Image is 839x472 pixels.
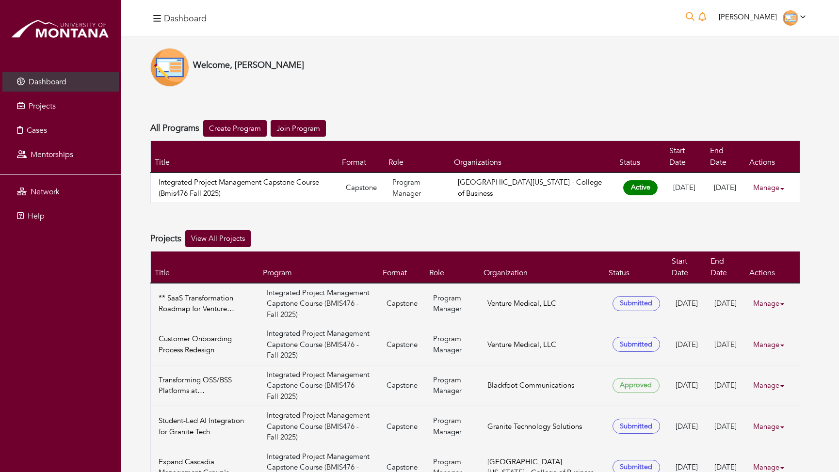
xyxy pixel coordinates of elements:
a: [PERSON_NAME] [714,12,810,22]
td: Integrated Project Management Capstone Course (BMIS476 - Fall 2025) [259,365,379,406]
td: [DATE] [668,406,707,447]
a: Transforming OSS/BSS Platforms at [GEOGRAPHIC_DATA] [159,375,251,396]
th: Start Date [665,141,706,173]
a: Customer Onboarding Process Redesign [159,333,251,355]
span: Network [31,187,60,197]
a: Manage [753,335,792,354]
a: Venture Medical, LLC [487,340,556,349]
td: Integrated Project Management Capstone Course (BMIS476 - Fall 2025) [259,324,379,365]
a: Venture Medical, LLC [487,299,556,308]
td: Program Manager [425,324,479,365]
td: [DATE] [706,173,745,203]
a: ** SaaS Transformation Roadmap for Venture Medical [159,293,251,315]
span: [PERSON_NAME] [719,12,777,22]
th: Format [379,251,425,283]
td: Capstone [338,173,385,203]
th: Title [151,251,259,283]
a: Create Program [203,120,267,137]
th: Actions [745,141,800,173]
a: Granite Technology Solutions [487,422,582,431]
h4: Welcome, [PERSON_NAME] [193,60,304,71]
th: Status [615,141,665,173]
td: Capstone [379,406,425,447]
a: Manage [753,417,792,436]
a: View All Projects [185,230,251,247]
a: Manage [753,294,792,313]
td: Capstone [379,365,425,406]
span: Submitted [613,337,660,352]
th: End Date [707,251,745,283]
td: [DATE] [668,283,707,324]
img: montana_logo.png [10,17,112,43]
td: Program Manager [425,365,479,406]
h4: Dashboard [164,14,207,24]
span: Approved [613,378,660,393]
span: Projects [29,101,56,111]
th: Organizations [450,141,615,173]
a: Network [2,182,119,202]
th: Title [151,141,339,173]
td: [DATE] [707,406,745,447]
h4: Projects [150,234,181,244]
th: Role [425,251,479,283]
td: [DATE] [668,324,707,365]
td: Program Manager [385,173,450,203]
span: Help [28,211,45,221]
a: Projects [2,96,119,116]
span: Mentorships [31,149,73,160]
th: Start Date [668,251,707,283]
a: Blackfoot Communications [487,380,574,390]
a: Help [2,206,119,226]
a: Dashboard [2,72,119,92]
span: Cases [27,125,47,136]
td: Integrated Project Management Capstone Course (BMIS476 - Fall 2025) [259,283,379,324]
a: [GEOGRAPHIC_DATA][US_STATE] - College of Business [458,177,602,198]
td: Capstone [379,324,425,365]
th: Actions [745,251,800,283]
img: Educator-Icon-31d5a1e457ca3f5474c6b92ab10a5d5101c9f8fbafba7b88091835f1a8db102f.png [783,10,798,26]
span: Submitted [613,419,660,434]
a: Integrated Project Management Capstone Course (Bmis476 Fall 2025) [159,177,330,199]
span: Submitted [613,296,660,311]
th: Format [338,141,385,173]
td: [DATE] [668,365,707,406]
th: Status [605,251,668,283]
th: Program [259,251,379,283]
a: Student-Led AI Integration for Granite Tech [159,415,251,437]
td: [DATE] [707,324,745,365]
th: Role [385,141,450,173]
h4: All Programs [150,123,199,134]
a: Cases [2,121,119,140]
td: [DATE] [707,365,745,406]
th: End Date [706,141,745,173]
td: Integrated Project Management Capstone Course (BMIS476 - Fall 2025) [259,406,379,447]
a: Join Program [271,120,326,137]
a: Manage [753,376,792,395]
img: Educator-Icon-31d5a1e457ca3f5474c6b92ab10a5d5101c9f8fbafba7b88091835f1a8db102f.png [150,48,189,87]
td: [DATE] [665,173,706,203]
td: [DATE] [707,283,745,324]
td: Program Manager [425,283,479,324]
span: Dashboard [29,77,66,87]
span: Active [623,180,658,195]
td: Capstone [379,283,425,324]
a: Manage [753,178,792,197]
a: Mentorships [2,145,119,164]
th: Organization [480,251,605,283]
td: Program Manager [425,406,479,447]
